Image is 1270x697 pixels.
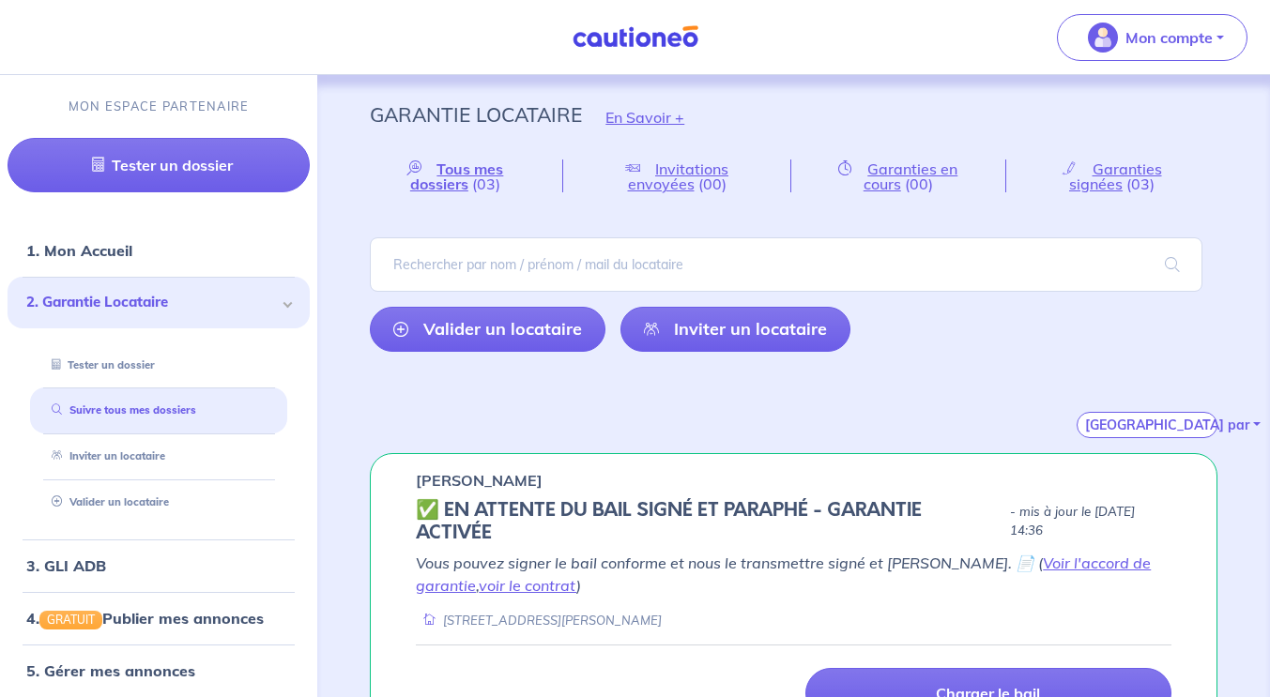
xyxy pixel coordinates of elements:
a: Inviter un locataire [620,307,850,352]
span: (03) [472,174,500,193]
p: - mis à jour le [DATE] 14:36 [1010,503,1171,540]
a: 1. Mon Accueil [26,241,132,260]
a: Suivre tous mes dossiers [44,403,196,417]
a: Garanties signées(03) [1006,159,1217,192]
span: 2. Garantie Locataire [26,292,277,313]
div: [STREET_ADDRESS][PERSON_NAME] [416,612,662,629]
span: search [1142,238,1202,291]
p: [PERSON_NAME] [416,469,543,492]
span: (03) [1126,174,1155,193]
span: Garanties signées [1069,159,1162,193]
div: 1. Mon Accueil [8,232,310,269]
p: Garantie Locataire [370,98,582,131]
p: Mon compte [1125,26,1213,49]
a: 3. GLI ADB [26,556,106,575]
a: Valider un locataire [370,307,605,352]
img: illu_account_valid_menu.svg [1088,23,1118,53]
a: Garanties en cours(00) [791,159,1006,192]
a: Inviter un locataire [44,449,165,462]
a: 5. Gérer mes annonces [26,661,195,680]
div: Valider un locataire [30,487,287,518]
img: Cautioneo [565,25,706,49]
a: Tous mes dossiers(03) [370,159,562,192]
div: Tester un dossier [30,350,287,381]
a: Valider un locataire [44,495,169,508]
a: Invitations envoyées(00) [563,159,789,192]
button: [GEOGRAPHIC_DATA] par [1077,412,1217,438]
a: voir le contrat [479,576,576,595]
span: Garanties en cours [864,159,958,193]
span: Invitations envoyées [628,159,729,193]
span: (00) [905,174,933,193]
a: 4.GRATUITPublier mes annonces [26,609,264,628]
button: illu_account_valid_menu.svgMon compte [1057,14,1247,61]
div: Suivre tous mes dossiers [30,395,287,426]
div: 5. Gérer mes annonces [8,652,310,689]
div: state: CONTRACT-SIGNED, Context: FINISHED,IS-GL-CAUTION [416,499,1171,544]
div: 2. Garantie Locataire [8,277,310,328]
span: Tous mes dossiers [410,159,504,193]
button: En Savoir + [582,90,708,144]
h5: ✅️️️ EN ATTENTE DU BAIL SIGNÉ ET PARAPHÉ - GARANTIE ACTIVÉE [416,499,1002,544]
a: Tester un dossier [8,138,310,192]
p: MON ESPACE PARTENAIRE [69,98,250,115]
a: Tester un dossier [44,358,155,371]
em: Vous pouvez signer le bail conforme et nous le transmettre signé et [PERSON_NAME]. 📄 ( , ) [416,553,1151,595]
div: 3. GLI ADB [8,547,310,584]
div: Inviter un locataire [30,441,287,472]
span: (00) [698,174,727,193]
div: 4.GRATUITPublier mes annonces [8,599,310,637]
input: Rechercher par nom / prénom / mail du locataire [370,237,1202,292]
